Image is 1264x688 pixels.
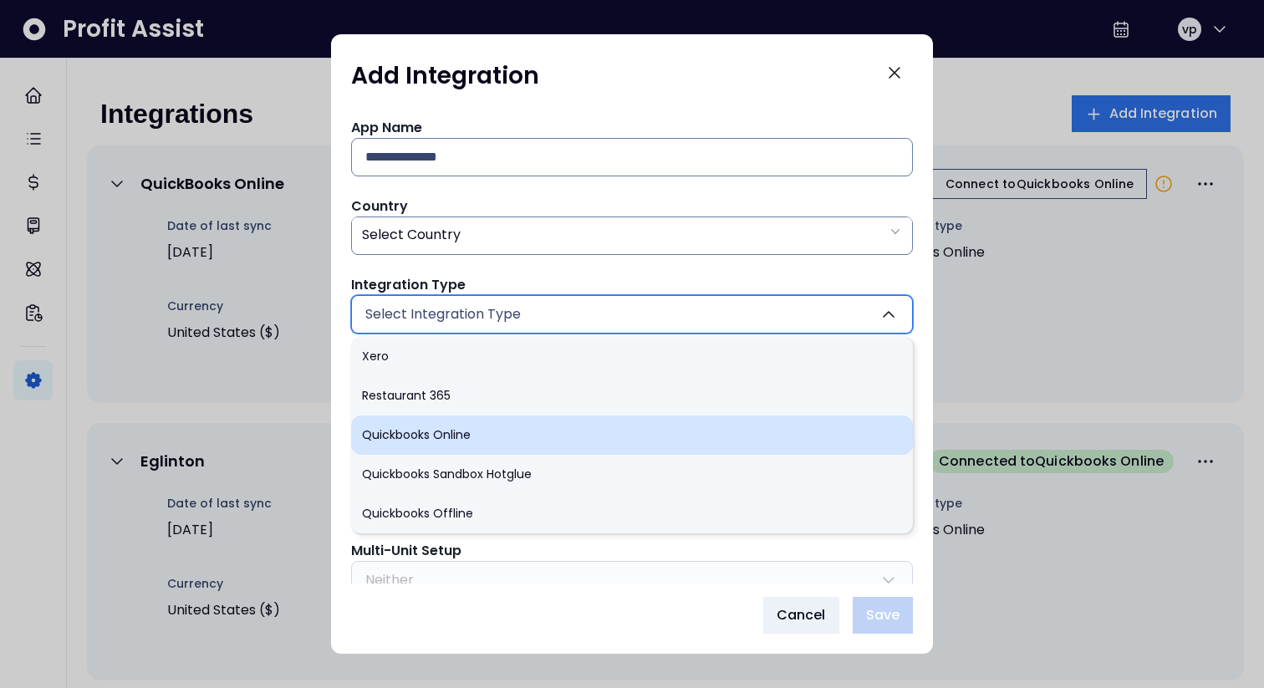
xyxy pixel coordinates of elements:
[351,118,422,137] span: App Name
[351,376,913,415] li: Restaurant 365
[365,304,521,324] span: Select Integration Type
[853,597,913,634] button: Save
[351,455,913,494] li: Quickbooks Sandbox Hotglue
[362,225,461,244] span: Select Country
[763,597,839,634] button: Cancel
[889,223,902,240] svg: arrow down line
[351,61,539,91] h1: Add Integration
[351,541,461,560] span: Multi-Unit Setup
[351,337,913,376] li: Xero
[777,605,826,625] span: Cancel
[351,275,466,294] span: Integration Type
[866,605,900,625] span: Save
[365,570,414,590] span: Neither
[876,54,913,91] button: Close
[351,415,913,455] li: Quickbooks Online
[351,494,913,533] li: Quickbooks Offline
[351,196,408,216] span: Country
